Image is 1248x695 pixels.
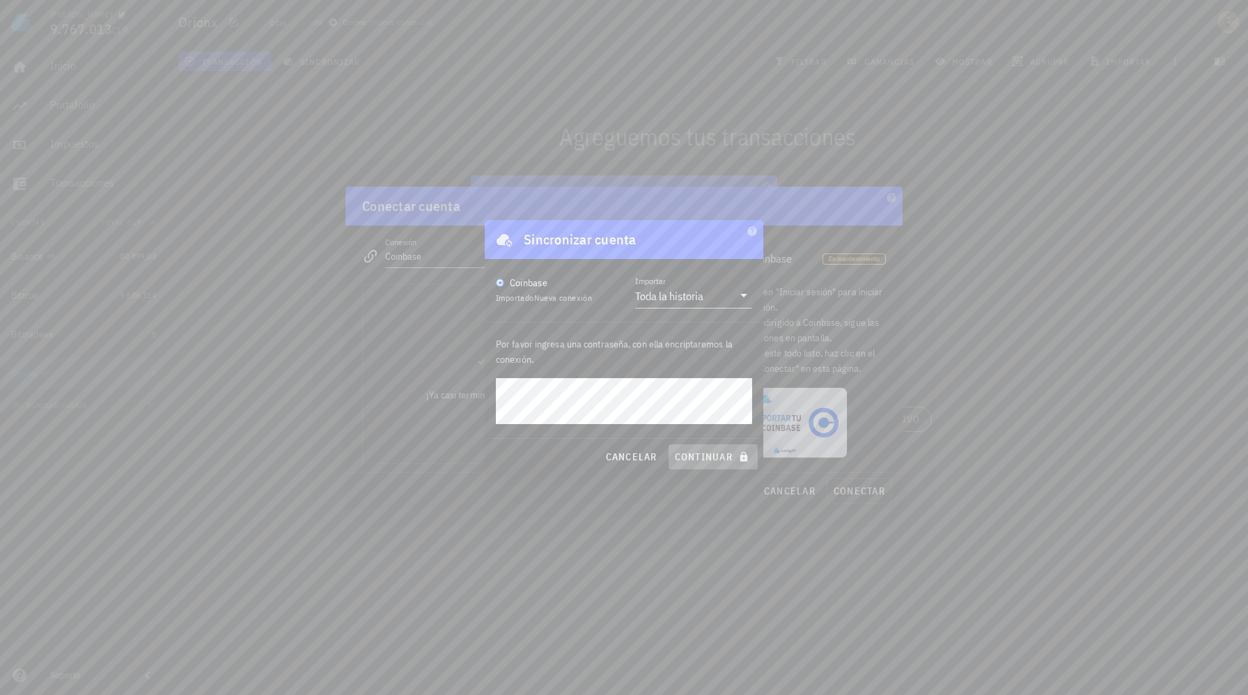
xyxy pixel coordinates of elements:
button: cancelar [599,444,662,469]
span: continuar [674,451,752,463]
span: Nueva conexión [534,292,593,303]
div: ImportarToda la historia [635,284,752,308]
div: Coinbase [510,276,547,290]
label: Importar [635,276,666,286]
img: coinbase [496,279,504,287]
p: Por favor ingresa una contraseña, con ella encriptaremos la conexión. [496,336,752,367]
button: continuar [669,444,758,469]
div: Sincronizar cuenta [524,228,637,251]
span: Importado [496,292,592,303]
div: Toda la historia [635,289,703,303]
span: cancelar [604,451,657,463]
